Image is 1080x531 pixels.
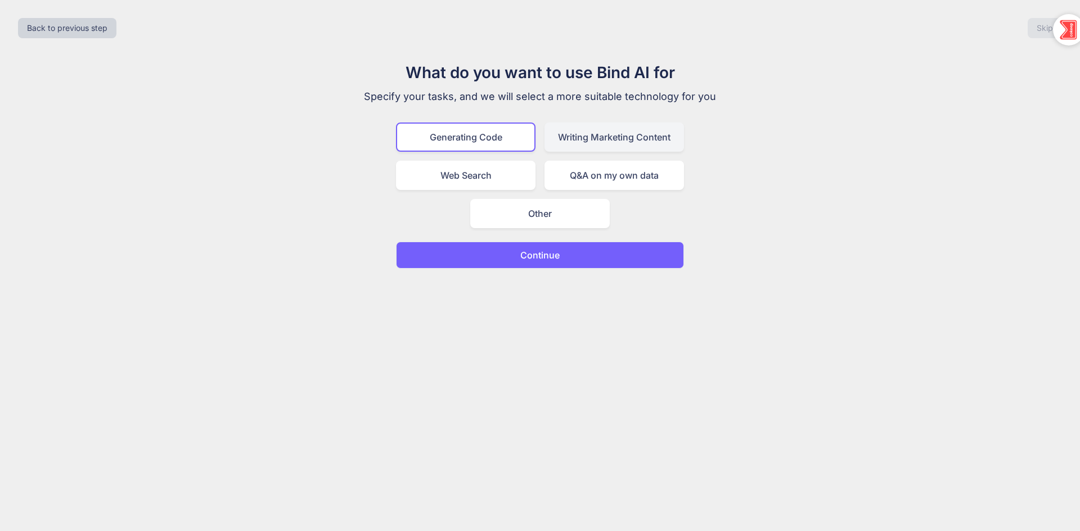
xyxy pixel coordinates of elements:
[396,122,535,152] div: Generating Code
[1028,18,1062,38] button: Skip
[351,89,729,105] p: Specify your tasks, and we will select a more suitable technology for you
[18,18,116,38] button: Back to previous step
[544,122,684,152] div: Writing Marketing Content
[396,161,535,190] div: Web Search
[396,242,684,269] button: Continue
[544,161,684,190] div: Q&A on my own data
[351,61,729,84] h1: What do you want to use Bind AI for
[470,199,610,228] div: Other
[520,248,560,262] p: Continue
